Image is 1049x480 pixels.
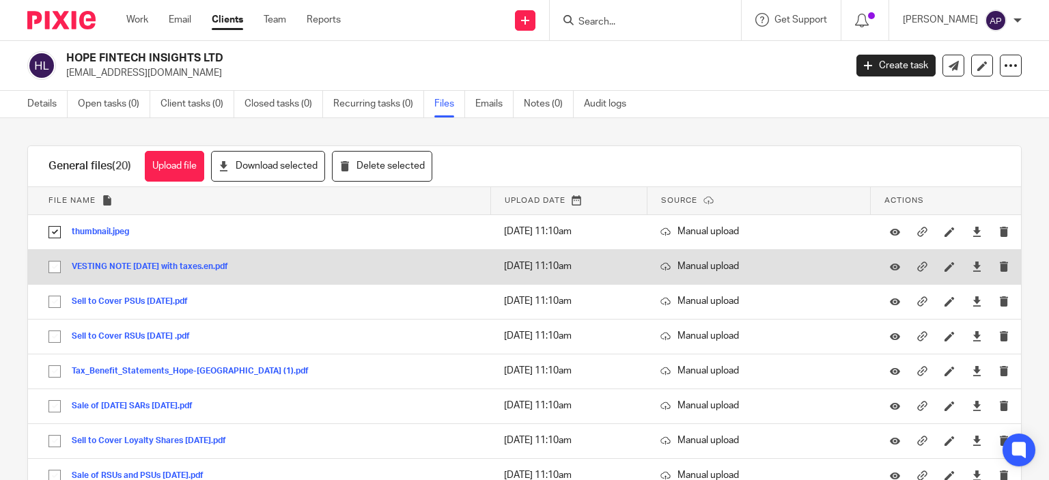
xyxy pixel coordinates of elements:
[660,399,857,412] p: Manual upload
[42,289,68,315] input: Select
[42,358,68,384] input: Select
[972,434,982,447] a: Download
[903,13,978,27] p: [PERSON_NAME]
[504,259,633,273] p: [DATE] 11:10am
[212,13,243,27] a: Clients
[42,393,68,419] input: Select
[504,434,633,447] p: [DATE] 11:10am
[985,10,1007,31] img: svg%3E
[42,428,68,454] input: Select
[72,227,139,237] button: thumbnail.jpeg
[72,262,238,272] button: VESTING NOTE [DATE] with taxes.en.pdf
[27,11,96,29] img: Pixie
[27,91,68,117] a: Details
[332,151,432,182] button: Delete selected
[661,197,697,204] span: Source
[145,151,204,182] button: Upload file
[126,13,148,27] a: Work
[504,364,633,378] p: [DATE] 11:10am
[72,401,203,411] button: Sale of [DATE] SARs [DATE].pdf
[72,332,200,341] button: Sell to Cover RSUs [DATE] .pdf
[72,297,198,307] button: Sell to Cover PSUs [DATE].pdf
[972,329,982,343] a: Download
[972,399,982,412] a: Download
[27,51,56,80] img: svg%3E
[211,151,325,182] button: Download selected
[307,13,341,27] a: Reports
[972,225,982,238] a: Download
[524,91,574,117] a: Notes (0)
[577,16,700,29] input: Search
[78,91,150,117] a: Open tasks (0)
[169,13,191,27] a: Email
[42,219,68,245] input: Select
[884,197,924,204] span: Actions
[434,91,465,117] a: Files
[660,364,857,378] p: Manual upload
[660,225,857,238] p: Manual upload
[584,91,637,117] a: Audit logs
[48,197,96,204] span: File name
[475,91,514,117] a: Emails
[972,294,982,308] a: Download
[72,367,319,376] button: Tax_Benefit_Statements_Hope-[GEOGRAPHIC_DATA] (1).pdf
[972,259,982,273] a: Download
[660,259,857,273] p: Manual upload
[660,434,857,447] p: Manual upload
[244,91,323,117] a: Closed tasks (0)
[504,294,633,308] p: [DATE] 11:10am
[66,66,836,80] p: [EMAIL_ADDRESS][DOMAIN_NAME]
[504,225,633,238] p: [DATE] 11:10am
[504,329,633,343] p: [DATE] 11:10am
[112,160,131,171] span: (20)
[66,51,682,66] h2: HOPE FINTECH INSIGHTS LTD
[42,324,68,350] input: Select
[856,55,936,76] a: Create task
[333,91,424,117] a: Recurring tasks (0)
[48,159,131,173] h1: General files
[160,91,234,117] a: Client tasks (0)
[660,294,857,308] p: Manual upload
[660,329,857,343] p: Manual upload
[505,197,565,204] span: Upload date
[972,364,982,378] a: Download
[774,15,827,25] span: Get Support
[42,254,68,280] input: Select
[72,436,236,446] button: Sell to Cover Loyalty Shares [DATE].pdf
[504,399,633,412] p: [DATE] 11:10am
[264,13,286,27] a: Team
